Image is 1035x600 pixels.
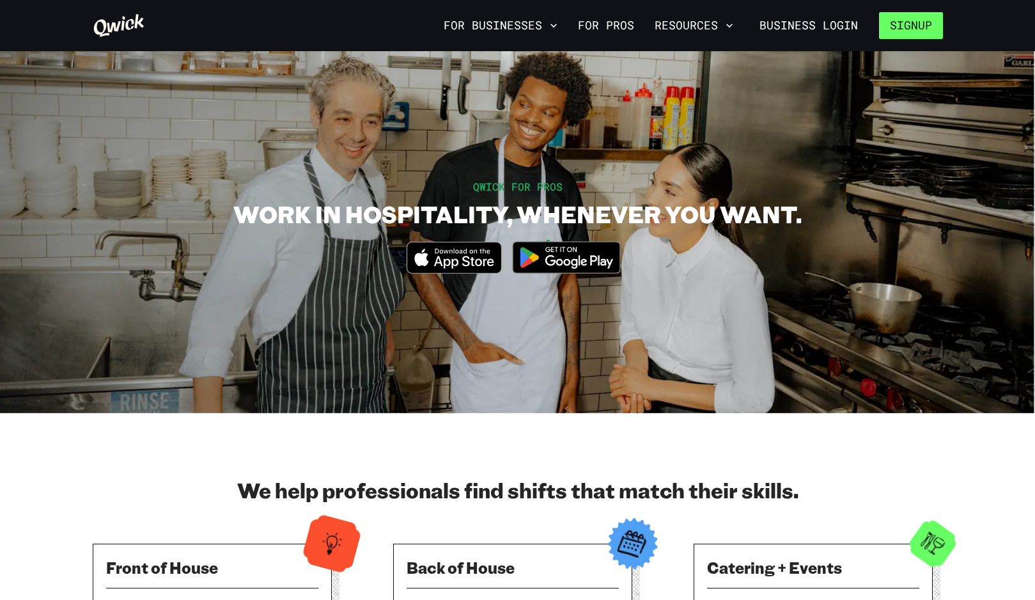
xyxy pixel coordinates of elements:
[573,15,639,36] a: For Pros
[407,557,619,578] h3: Back of House
[439,15,563,36] button: For Businesses
[233,200,802,228] h1: WORK IN HOSPITALITY, WHENEVER YOU WANT.
[504,233,628,281] img: Get it on Google Play
[749,12,869,39] a: Business Login
[407,263,502,276] a: Download on the App Store
[707,557,919,578] h3: Catering + Events
[879,12,943,39] button: Signup
[106,557,318,578] h3: Front of House
[650,15,738,36] button: Resources
[473,180,563,193] span: QWICK FOR PROS
[93,477,943,503] h2: We help professionals find shifts that match their skills.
